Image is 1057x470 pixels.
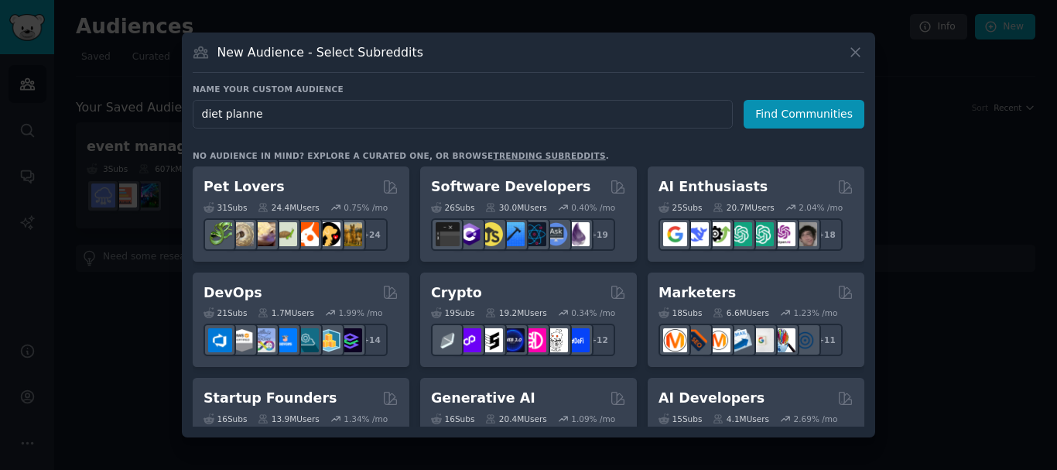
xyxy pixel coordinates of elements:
[522,328,546,352] img: defiblockchain
[485,413,546,424] div: 20.4M Users
[258,307,314,318] div: 1.7M Users
[658,202,702,213] div: 25 Sub s
[273,222,297,246] img: turtle
[728,328,752,352] img: Emailmarketing
[810,218,843,251] div: + 18
[431,202,474,213] div: 26 Sub s
[744,100,864,129] button: Find Communities
[295,222,319,246] img: cockatiel
[251,328,275,352] img: Docker_DevOps
[583,218,615,251] div: + 19
[799,202,843,213] div: 2.04 % /mo
[501,222,525,246] img: iOSProgramming
[658,283,736,303] h2: Marketers
[706,328,730,352] img: AskMarketing
[204,202,247,213] div: 31 Sub s
[344,202,388,213] div: 0.75 % /mo
[571,307,615,318] div: 0.34 % /mo
[658,389,765,408] h2: AI Developers
[485,202,546,213] div: 30.0M Users
[431,307,474,318] div: 19 Sub s
[750,328,774,352] img: googleads
[431,389,535,408] h2: Generative AI
[658,307,702,318] div: 18 Sub s
[431,283,482,303] h2: Crypto
[479,222,503,246] img: learnjavascript
[338,328,362,352] img: PlatformEngineers
[436,328,460,352] img: ethfinance
[316,328,340,352] img: aws_cdk
[457,328,481,352] img: 0xPolygon
[204,283,262,303] h2: DevOps
[251,222,275,246] img: leopardgeckos
[663,222,687,246] img: GoogleGeminiAI
[431,413,474,424] div: 16 Sub s
[583,324,615,356] div: + 12
[193,100,733,129] input: Pick a short name, like "Digital Marketers" or "Movie-Goers"
[750,222,774,246] img: chatgpt_prompts_
[771,328,795,352] img: MarketingResearch
[208,328,232,352] img: azuredevops
[344,413,388,424] div: 1.34 % /mo
[193,150,609,161] div: No audience in mind? Explore a curated one, or browse .
[431,177,590,197] h2: Software Developers
[522,222,546,246] img: reactnative
[571,202,615,213] div: 0.40 % /mo
[713,413,769,424] div: 4.1M Users
[713,307,769,318] div: 6.6M Users
[566,222,590,246] img: elixir
[204,413,247,424] div: 16 Sub s
[728,222,752,246] img: chatgpt_promptDesign
[566,328,590,352] img: defi_
[258,202,319,213] div: 24.4M Users
[339,307,383,318] div: 1.99 % /mo
[316,222,340,246] img: PetAdvice
[663,328,687,352] img: content_marketing
[501,328,525,352] img: web3
[338,222,362,246] img: dogbreed
[479,328,503,352] img: ethstaker
[230,222,254,246] img: ballpython
[544,328,568,352] img: CryptoNews
[295,328,319,352] img: platformengineering
[355,324,388,356] div: + 14
[793,222,817,246] img: ArtificalIntelligence
[706,222,730,246] img: AItoolsCatalog
[685,328,709,352] img: bigseo
[485,307,546,318] div: 19.2M Users
[436,222,460,246] img: software
[793,328,817,352] img: OnlineMarketing
[258,413,319,424] div: 13.9M Users
[204,177,285,197] h2: Pet Lovers
[771,222,795,246] img: OpenAIDev
[230,328,254,352] img: AWS_Certified_Experts
[273,328,297,352] img: DevOpsLinks
[493,151,605,160] a: trending subreddits
[658,177,768,197] h2: AI Enthusiasts
[208,222,232,246] img: herpetology
[544,222,568,246] img: AskComputerScience
[571,413,615,424] div: 1.09 % /mo
[193,84,864,94] h3: Name your custom audience
[204,389,337,408] h2: Startup Founders
[457,222,481,246] img: csharp
[685,222,709,246] img: DeepSeek
[658,413,702,424] div: 15 Sub s
[204,307,247,318] div: 21 Sub s
[217,44,423,60] h3: New Audience - Select Subreddits
[713,202,774,213] div: 20.7M Users
[794,307,838,318] div: 1.23 % /mo
[810,324,843,356] div: + 11
[794,413,838,424] div: 2.69 % /mo
[355,218,388,251] div: + 24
